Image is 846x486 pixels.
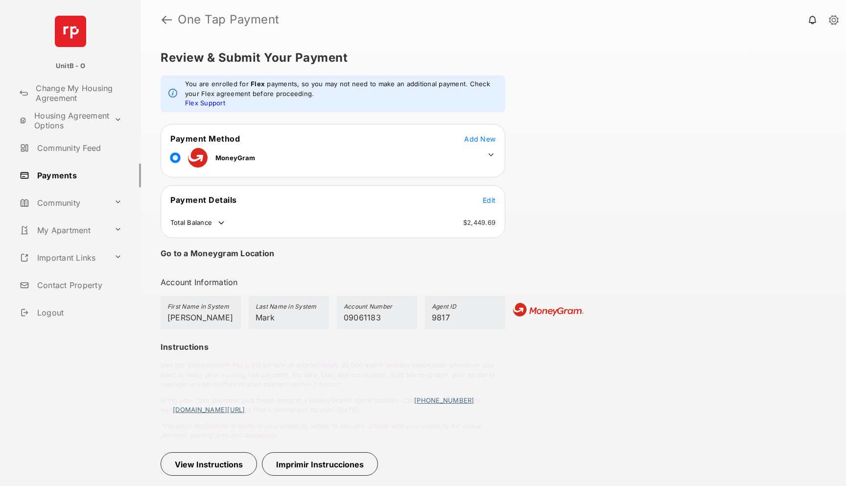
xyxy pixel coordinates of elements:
span: Payment Details [170,195,237,205]
em: You are enrolled for payments, so you may not need to make an additional payment. Check your Flex... [185,79,497,108]
a: Community Feed [16,136,141,160]
a: Imprimir Instrucciones [262,460,378,469]
button: View Instructions [161,452,257,476]
p: UnitB - O [56,61,85,71]
a: Housing Agreement Options [16,109,110,132]
td: Total Balance [170,218,226,228]
a: Community [16,191,110,215]
img: svg+xml;base64,PHN2ZyB4bWxucz0iaHR0cDovL3d3dy53My5vcmcvMjAwMC9zdmciIHdpZHRoPSI2NCIgaGVpZ2h0PSI2NC... [55,16,86,47]
strong: Flex [251,80,265,88]
button: Imprimir Instrucciones [262,452,378,476]
span: [PERSON_NAME] [167,313,233,322]
a: Important Links [16,246,110,269]
button: Edit [483,195,495,205]
span: 9817 [432,313,450,322]
span: Add New [464,135,495,143]
h3: Instructions [161,341,505,353]
span: Mark [256,313,275,322]
a: Flex Support [185,99,225,107]
p: Use the MoneyGram® Pay a Bill service at approximately 35,000 agent location nationwide whenever ... [161,361,505,389]
h5: Agent ID [432,303,498,313]
h4: Go to a Moneygram Location [161,248,274,258]
h5: First Name in System [167,303,234,313]
a: View Instructions [161,460,262,469]
span: Payment Method [170,134,240,144]
a: [PHONE_NUMBER] [414,396,474,404]
a: Logout [16,301,141,324]
a: Payments [16,164,141,187]
a: Contact Property [16,273,141,297]
h5: Last Name in System [256,303,322,313]
h5: Review & Submit Your Payment [161,52,819,64]
span: Edit [483,196,495,204]
span: MoneyGram [215,154,255,162]
p: Bring your cash payment plus these items to a MoneyGram® agent location: Call or visit to find a ... [161,396,505,415]
h5: Account Number [344,303,410,313]
a: [DOMAIN_NAME][URL] [173,406,245,413]
em: *Payment notification is made to your property within 10 minutes. Check with your property for ac... [161,422,480,439]
td: $2,449.69 [463,218,496,227]
a: Change My Housing Agreement [16,81,141,105]
button: Add New [464,134,495,144]
a: My Apartment [16,219,110,242]
strong: One Tap Payment [178,14,280,25]
span: 09061183 [344,313,381,322]
h3: Account Information [161,276,505,288]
